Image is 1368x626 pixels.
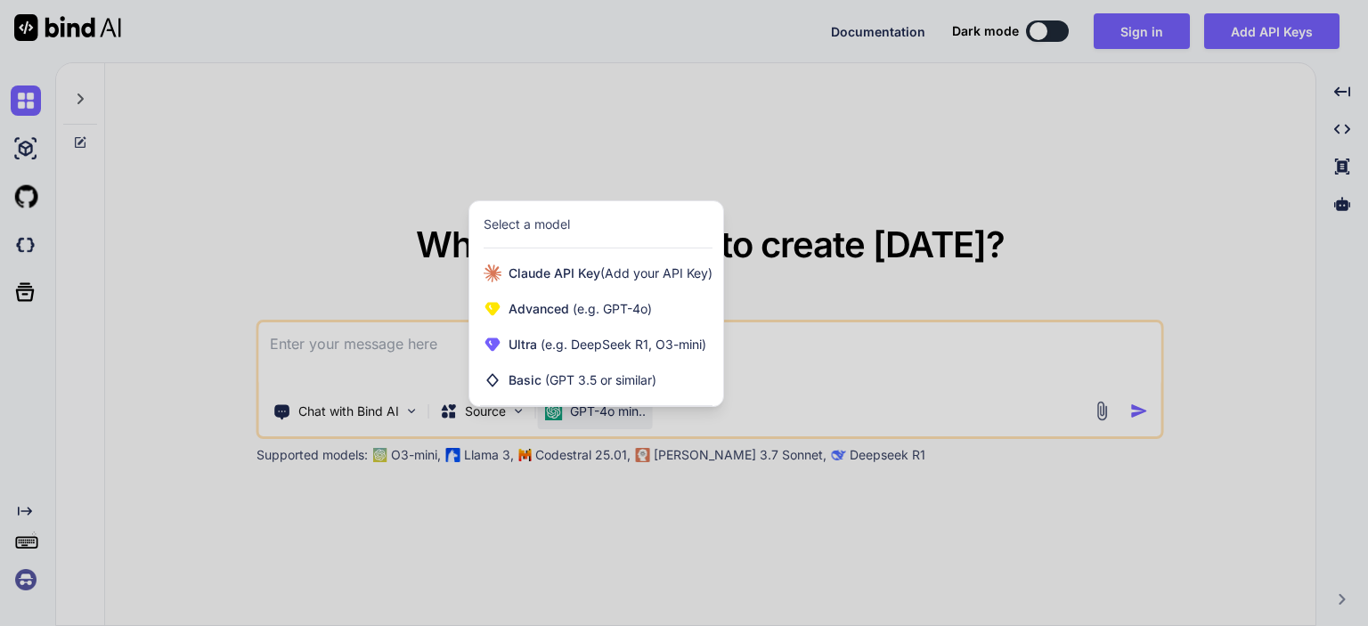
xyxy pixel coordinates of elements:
span: Ultra [509,336,706,354]
span: (GPT 3.5 or similar) [545,372,656,387]
span: Basic [509,371,656,389]
div: Select a model [484,215,570,233]
span: (Add your API Key) [600,265,712,280]
span: (e.g. GPT-4o) [569,301,652,316]
span: Advanced [509,300,652,318]
span: (e.g. DeepSeek R1, O3-mini) [537,337,706,352]
span: Claude API Key [509,264,712,282]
